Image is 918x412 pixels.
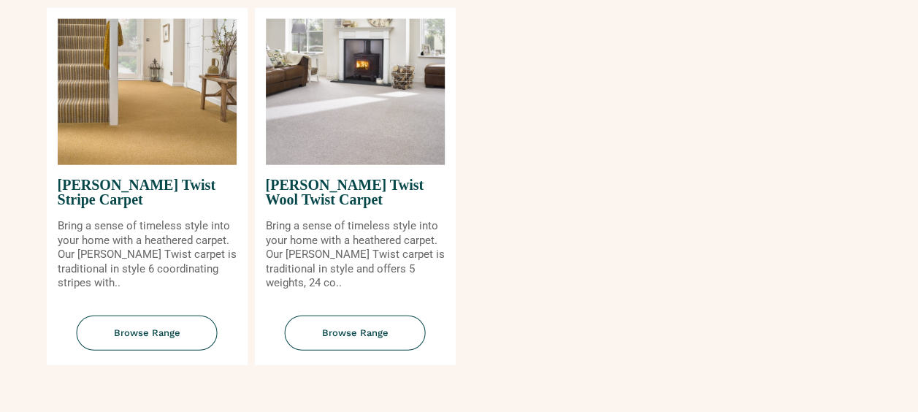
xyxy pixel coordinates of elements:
[266,165,445,219] span: [PERSON_NAME] Twist Wool Twist Carpet
[266,219,445,291] p: Bring a sense of timeless style into your home with a heathered carpet. Our [PERSON_NAME] Twist c...
[47,316,248,366] a: Browse Range
[58,219,237,291] p: Bring a sense of timeless style into your home with a heathered carpet. Our [PERSON_NAME] Twist c...
[266,19,445,165] img: Tomkinson Twist Wool Twist Carpet
[58,19,237,165] img: Tomkinson Twist Stripe Carpet
[58,165,237,219] span: [PERSON_NAME] Twist Stripe Carpet
[285,316,426,351] span: Browse Range
[77,316,218,351] span: Browse Range
[255,316,456,366] a: Browse Range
